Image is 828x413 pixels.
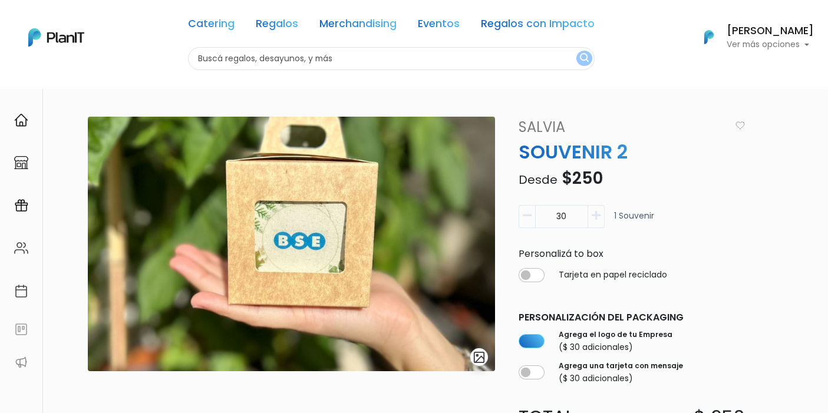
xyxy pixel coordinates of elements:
[473,351,486,364] img: gallery-light
[559,329,672,340] label: Agrega el logo de tu Empresa
[14,355,28,369] img: partners-52edf745621dab592f3b2c58e3bca9d71375a7ef29c3b500c9f145b62cc070d4.svg
[519,171,558,188] span: Desde
[88,117,495,371] img: WhatsApp_Image_2023-05-24_at_16.02.33.jpeg
[14,284,28,298] img: calendar-87d922413cdce8b2cf7b7f5f62616a5cf9e4887200fb71536465627b3292af00.svg
[28,28,84,47] img: PlanIt Logo
[14,113,28,127] img: home-e721727adea9d79c4d83392d1f703f7f8bce08238fde08b1acbfd93340b81755.svg
[519,310,745,325] p: Personalización del packaging
[188,19,235,33] a: Catering
[188,47,595,70] input: Buscá regalos, desayunos, y más
[256,19,298,33] a: Regalos
[319,19,397,33] a: Merchandising
[512,138,753,166] p: SOUVENIR 2
[559,341,672,353] p: ($ 30 adicionales)
[735,121,745,130] img: heart_icon
[418,19,460,33] a: Eventos
[481,19,595,33] a: Regalos con Impacto
[14,322,28,336] img: feedback-78b5a0c8f98aac82b08bfc38622c3050aee476f2c9584af64705fc4e61158814.svg
[14,241,28,255] img: people-662611757002400ad9ed0e3c099ab2801c6687ba6c219adb57efc949bc21e19d.svg
[727,41,814,49] p: Ver más opciones
[559,269,667,281] label: Tarjeta en papel reciclado
[14,199,28,213] img: campaigns-02234683943229c281be62815700db0a1741e53638e28bf9629b52c665b00959.svg
[562,167,603,190] span: $250
[512,117,732,138] a: Salvia
[689,22,814,52] button: PlanIt Logo [PERSON_NAME] Ver más opciones
[559,372,683,385] p: ($ 30 adicionales)
[696,24,722,50] img: PlanIt Logo
[727,26,814,37] h6: [PERSON_NAME]
[14,156,28,170] img: marketplace-4ceaa7011d94191e9ded77b95e3339b90024bf715f7c57f8cf31f2d8c509eaba.svg
[512,247,753,261] div: Personalizá to box
[614,210,654,233] p: 1 souvenir
[559,361,683,371] label: Agrega una tarjeta con mensaje
[580,53,589,64] img: search_button-432b6d5273f82d61273b3651a40e1bd1b912527efae98b1b7a1b2c0702e16a8d.svg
